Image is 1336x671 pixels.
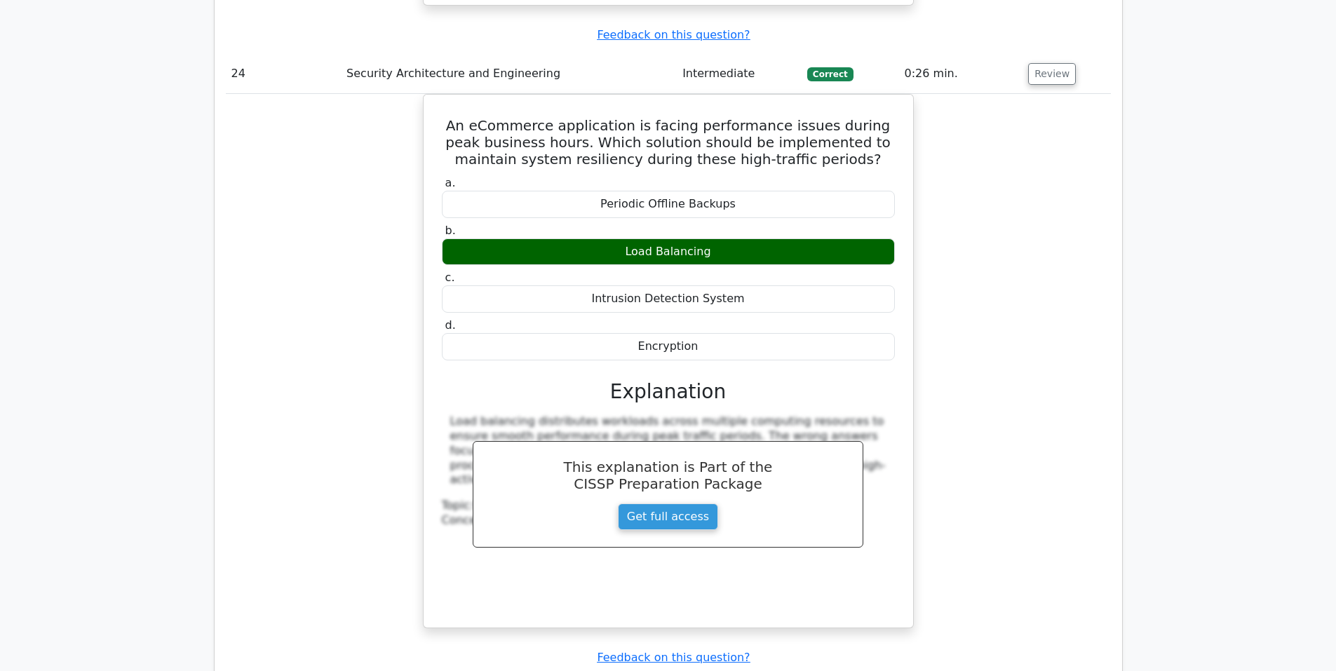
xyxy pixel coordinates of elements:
[450,380,886,404] h3: Explanation
[1028,63,1076,85] button: Review
[597,651,750,664] a: Feedback on this question?
[440,117,896,168] h5: An eCommerce application is facing performance issues during peak business hours. Which solution ...
[899,54,1023,94] td: 0:26 min.
[807,67,853,81] span: Correct
[226,54,342,94] td: 24
[442,499,895,513] div: Topic:
[450,414,886,487] div: Load balancing distributes workloads across multiple computing resources to ensure smooth perform...
[597,28,750,41] a: Feedback on this question?
[445,176,456,189] span: a.
[442,285,895,313] div: Intrusion Detection System
[445,271,455,284] span: c.
[677,54,802,94] td: Intermediate
[442,238,895,266] div: Load Balancing
[445,318,456,332] span: d.
[442,333,895,360] div: Encryption
[442,513,895,528] div: Concept:
[442,191,895,218] div: Periodic Offline Backups
[445,224,456,237] span: b.
[618,503,718,530] a: Get full access
[341,54,677,94] td: Security Architecture and Engineering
